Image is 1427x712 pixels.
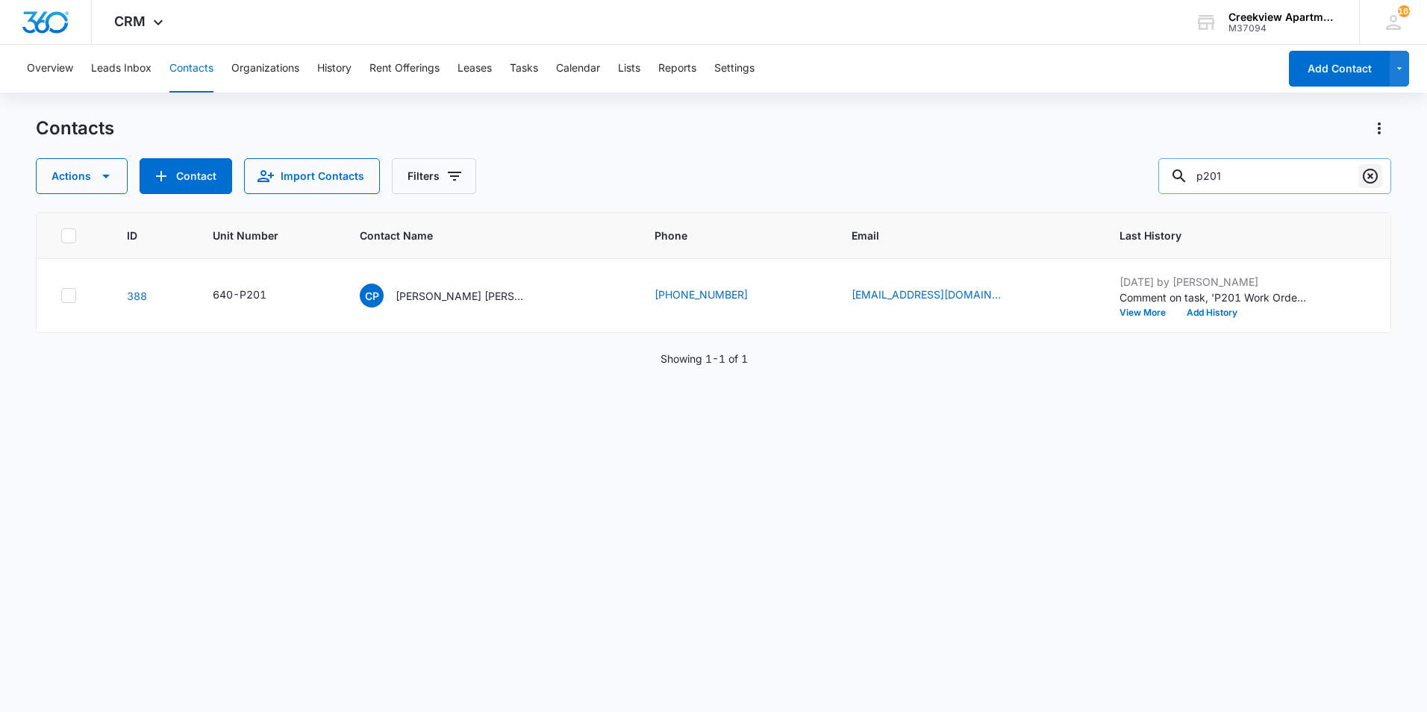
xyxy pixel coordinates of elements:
[231,45,299,93] button: Organizations
[1120,308,1176,317] button: View More
[360,284,384,307] span: CP
[213,228,324,243] span: Unit Number
[458,45,492,93] button: Leases
[1398,5,1410,17] div: notifications count
[317,45,352,93] button: History
[27,45,73,93] button: Overview
[1176,308,1248,317] button: Add History
[36,158,128,194] button: Actions
[396,288,530,304] p: [PERSON_NAME] [PERSON_NAME]
[169,45,213,93] button: Contacts
[714,45,755,93] button: Settings
[1228,23,1337,34] div: account id
[213,287,266,302] div: 640-P201
[510,45,538,93] button: Tasks
[1358,164,1382,188] button: Clear
[360,284,557,307] div: Contact Name - Carlos Portillo Nidian Aldana - Select to Edit Field
[1120,228,1345,243] span: Last History
[1228,11,1337,23] div: account name
[655,287,775,305] div: Phone - (970) 730-8143 - Select to Edit Field
[1120,290,1306,305] p: Comment on task, 'P201 Work Order' "AC is working, will check back [DATE] to follow up"
[1289,51,1390,87] button: Add Contact
[1367,116,1391,140] button: Actions
[360,228,596,243] span: Contact Name
[392,158,476,194] button: Filters
[1398,5,1410,17] span: 162
[244,158,380,194] button: Import Contacts
[140,158,232,194] button: Add Contact
[127,290,147,302] a: Navigate to contact details page for Carlos Portillo Nidian Aldana
[618,45,640,93] button: Lists
[127,228,155,243] span: ID
[213,287,293,305] div: Unit Number - 640-P201 - Select to Edit Field
[661,351,748,366] p: Showing 1-1 of 1
[852,287,1028,305] div: Email - carlosroxeliza@gmail.com - Select to Edit Field
[36,117,114,140] h1: Contacts
[91,45,152,93] button: Leads Inbox
[852,287,1001,302] a: [EMAIL_ADDRESS][DOMAIN_NAME]
[1120,274,1306,290] p: [DATE] by [PERSON_NAME]
[658,45,696,93] button: Reports
[114,13,146,29] span: CRM
[655,287,748,302] a: [PHONE_NUMBER]
[369,45,440,93] button: Rent Offerings
[852,228,1062,243] span: Email
[556,45,600,93] button: Calendar
[655,228,794,243] span: Phone
[1158,158,1391,194] input: Search Contacts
